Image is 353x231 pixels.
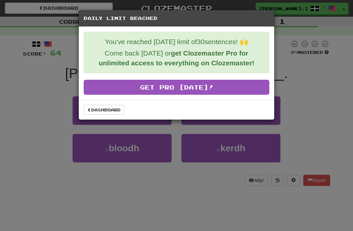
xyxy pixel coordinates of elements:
p: Come back [DATE] or [89,48,264,68]
h5: Daily Limit Reached [84,15,269,22]
a: Dashboard [84,105,124,115]
strong: get Clozemaster Pro for unlimited access to everything on Clozemaster! [99,49,254,67]
a: Get Pro [DATE]! [84,80,269,95]
p: You've reached [DATE] limit of 30 sentences! 🙌 [89,37,264,47]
